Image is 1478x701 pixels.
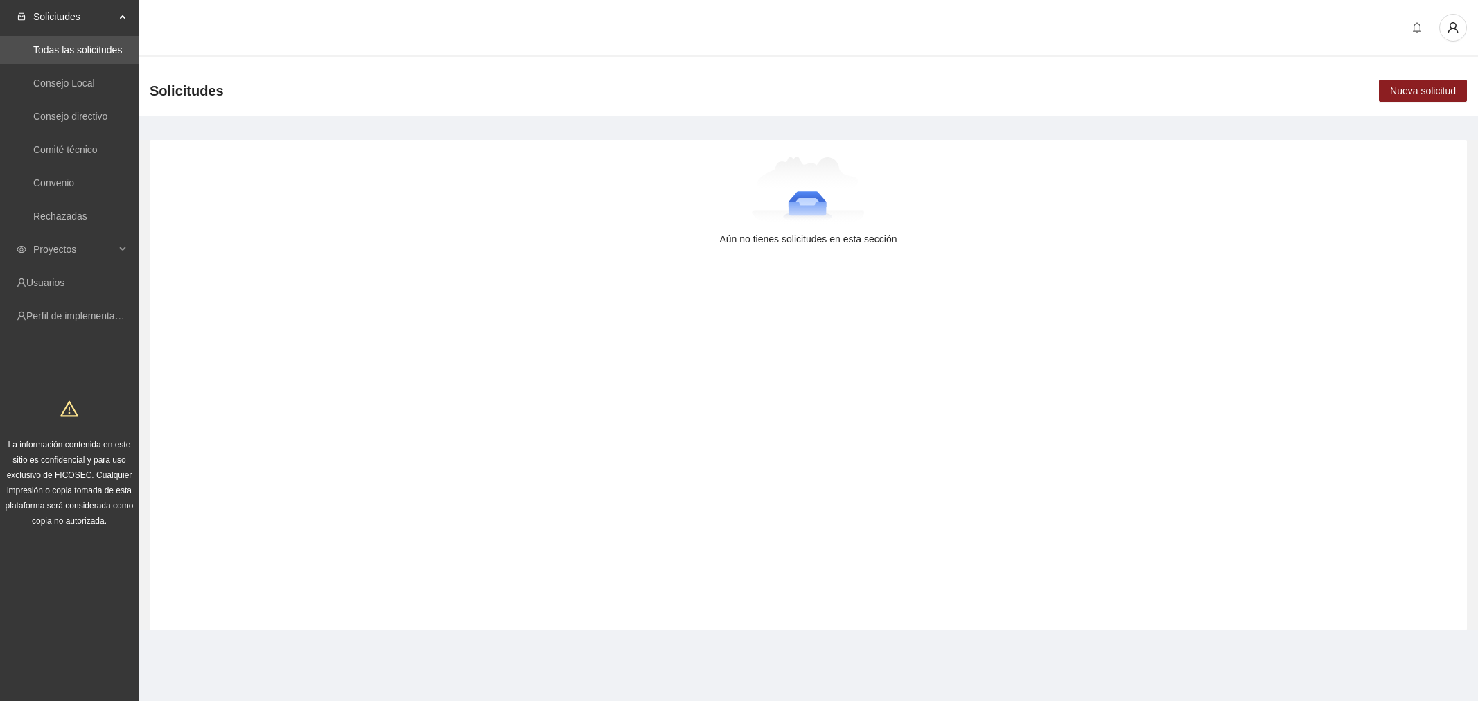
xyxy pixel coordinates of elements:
span: user [1440,21,1466,34]
a: Todas las solicitudes [33,44,122,55]
span: Solicitudes [33,3,115,30]
button: user [1439,14,1467,42]
span: La información contenida en este sitio es confidencial y para uso exclusivo de FICOSEC. Cualquier... [6,440,134,526]
span: eye [17,245,26,254]
a: Comité técnico [33,144,98,155]
a: Consejo Local [33,78,95,89]
img: Aún no tienes solicitudes en esta sección [752,157,865,226]
span: warning [60,400,78,418]
span: bell [1407,22,1427,33]
button: bell [1406,17,1428,39]
span: inbox [17,12,26,21]
div: Aún no tienes solicitudes en esta sección [172,231,1445,247]
a: Usuarios [26,277,64,288]
a: Perfil de implementadora [26,310,134,321]
a: Rechazadas [33,211,87,222]
a: Consejo directivo [33,111,107,122]
span: Solicitudes [150,80,224,102]
span: Proyectos [33,236,115,263]
a: Convenio [33,177,74,188]
span: Nueva solicitud [1390,83,1456,98]
button: Nueva solicitud [1379,80,1467,102]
